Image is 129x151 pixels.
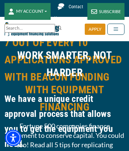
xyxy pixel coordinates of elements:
span: Contact Us [54,4,83,21]
button: MY ACCOUNT [4,3,51,20]
div: Accessibility Menu [5,130,21,146]
a: SUBSCRIBE [87,3,124,20]
a: Clear search text [47,25,53,31]
img: Search [56,25,62,31]
h2: WORK SMARTER, NOT HARDER [4,47,124,116]
span: WITH EQUIPMENT FINANCING [4,81,124,116]
input: Search [4,24,55,33]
